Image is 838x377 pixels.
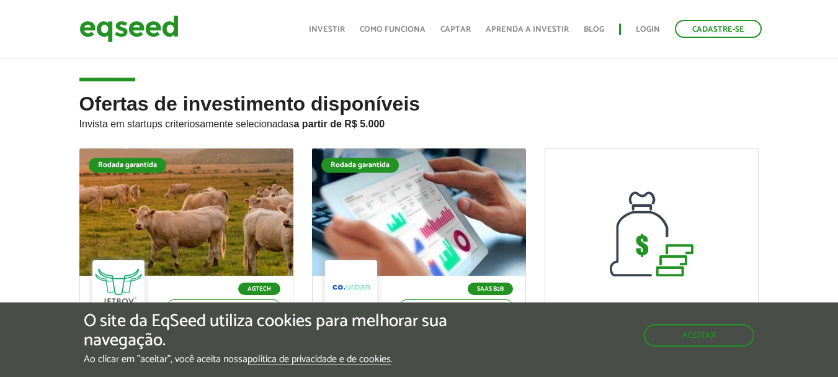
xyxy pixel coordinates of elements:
[399,299,513,313] p: Investimento mínimo: R$ 5.000
[247,355,391,365] a: política de privacidade e de cookies
[84,353,486,365] p: Ao clicar em "aceitar", você aceita nossa .
[309,25,345,34] a: Investir
[238,283,280,295] p: Agtech
[167,299,280,313] p: Investimento mínimo: R$ 5.000
[79,93,759,148] h2: Ofertas de investimento disponíveis
[440,25,471,34] a: Captar
[360,25,426,34] a: Como funciona
[79,12,179,45] img: EqSeed
[84,312,486,350] h5: O site da EqSeed utiliza cookies para melhorar sua navegação.
[584,25,604,34] a: Blog
[79,115,759,130] p: Invista em startups criteriosamente selecionadas
[644,324,754,347] button: Aceitar
[321,158,399,173] div: Rodada garantida
[486,25,569,34] a: Aprenda a investir
[675,20,762,38] a: Cadastre-se
[294,119,385,129] strong: a partir de R$ 5.000
[636,25,660,34] a: Login
[468,283,513,295] p: SaaS B2B
[89,158,166,173] div: Rodada garantida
